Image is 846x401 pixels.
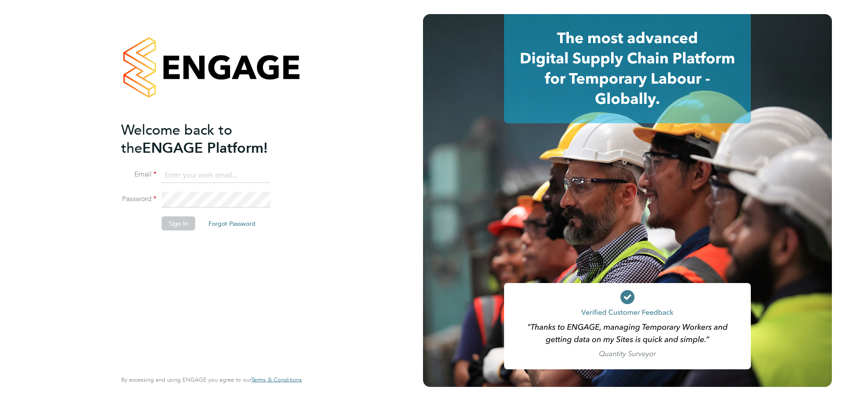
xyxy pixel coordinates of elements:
label: Password [121,195,156,204]
button: Sign In [162,217,195,231]
span: Terms & Conditions [251,376,302,383]
h2: ENGAGE Platform! [121,121,293,157]
a: Terms & Conditions [251,376,302,383]
input: Enter your work email... [162,167,271,183]
button: Forgot Password [201,217,263,231]
label: Email [121,170,156,179]
span: Welcome back to the [121,121,232,156]
span: By accessing and using ENGAGE you agree to our [121,376,302,383]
